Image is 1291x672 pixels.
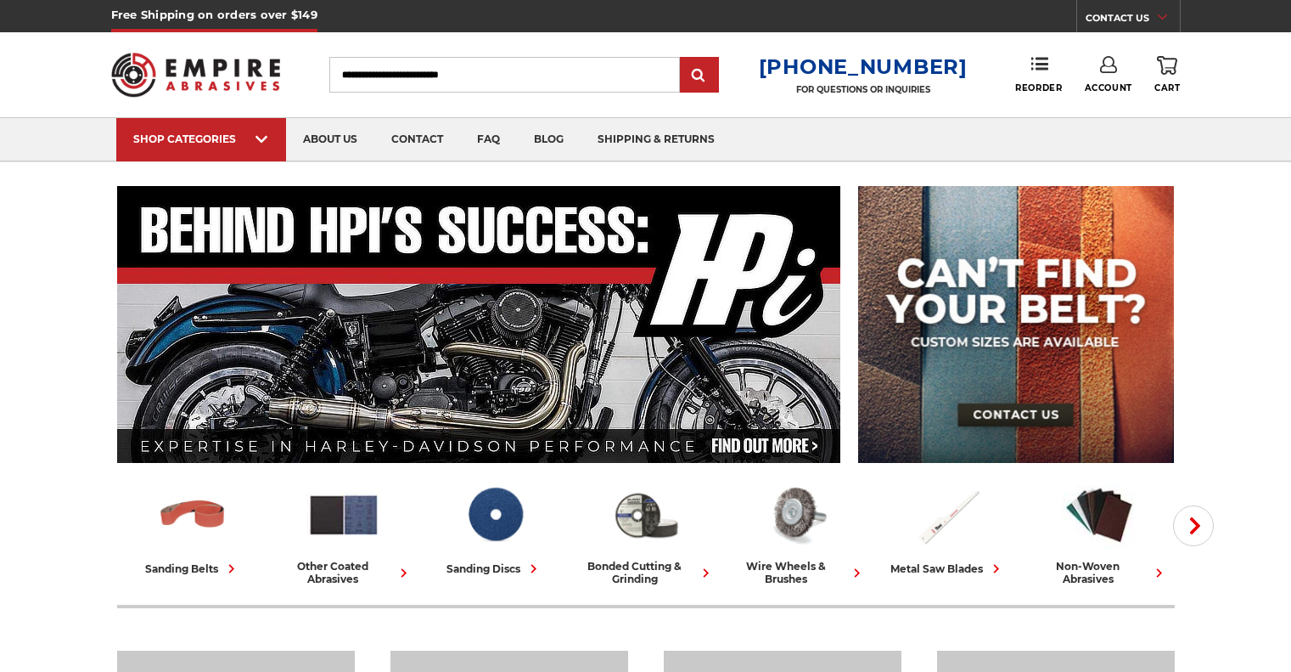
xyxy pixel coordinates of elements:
[460,118,517,161] a: faq
[609,478,683,551] img: Bonded Cutting & Grinding
[890,560,1005,578] div: metal saw blades
[446,560,542,578] div: sanding discs
[911,478,985,551] img: Metal Saw Blades
[124,478,261,578] a: sanding belts
[577,560,715,585] div: bonded cutting & grinding
[145,560,240,578] div: sanding belts
[577,478,715,585] a: bonded cutting & grinding
[155,478,230,551] img: Sanding Belts
[1030,560,1168,585] div: non-woven abrasives
[1154,56,1180,93] a: Cart
[133,133,269,145] div: SHOP CATEGORIES
[275,478,413,585] a: other coated abrasives
[682,59,716,93] input: Submit
[517,118,581,161] a: blog
[374,118,460,161] a: contact
[759,54,968,79] a: [PHONE_NUMBER]
[1015,56,1062,93] a: Reorder
[728,478,866,585] a: wire wheels & brushes
[286,118,374,161] a: about us
[275,560,413,585] div: other coated abrasives
[759,84,968,95] p: FOR QUESTIONS OR INQUIRIES
[728,560,866,585] div: wire wheels & brushes
[1154,82,1180,93] span: Cart
[457,478,532,551] img: Sanding Discs
[581,118,732,161] a: shipping & returns
[1085,82,1132,93] span: Account
[858,186,1174,463] img: promo banner for custom belts.
[1030,478,1168,585] a: non-woven abrasives
[117,186,841,463] img: Banner for an interview featuring Horsepower Inc who makes Harley performance upgrades featured o...
[1015,82,1062,93] span: Reorder
[306,478,381,551] img: Other Coated Abrasives
[1173,505,1214,546] button: Next
[111,42,281,108] img: Empire Abrasives
[879,478,1017,578] a: metal saw blades
[1086,8,1180,32] a: CONTACT US
[760,478,834,551] img: Wire Wheels & Brushes
[426,478,564,578] a: sanding discs
[1062,478,1137,551] img: Non-woven Abrasives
